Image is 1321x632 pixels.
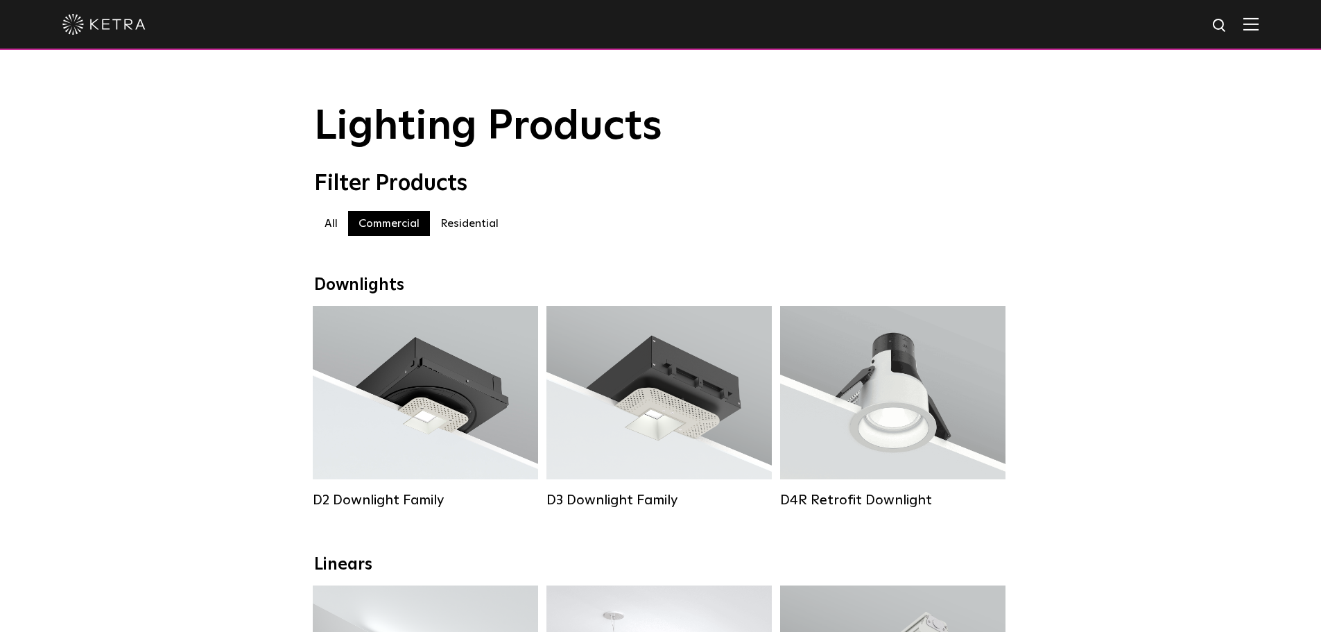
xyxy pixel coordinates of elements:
img: Hamburger%20Nav.svg [1243,17,1259,31]
a: D2 Downlight Family Lumen Output:1200Colors:White / Black / Gloss Black / Silver / Bronze / Silve... [313,306,538,509]
div: Filter Products [314,171,1008,197]
div: Linears [314,555,1008,575]
div: D2 Downlight Family [313,492,538,509]
div: Downlights [314,275,1008,296]
img: search icon [1211,17,1229,35]
span: Lighting Products [314,106,662,148]
div: D3 Downlight Family [546,492,772,509]
label: Residential [430,211,509,236]
img: ketra-logo-2019-white [62,14,146,35]
div: D4R Retrofit Downlight [780,492,1005,509]
a: D4R Retrofit Downlight Lumen Output:800Colors:White / BlackBeam Angles:15° / 25° / 40° / 60°Watta... [780,306,1005,509]
a: D3 Downlight Family Lumen Output:700 / 900 / 1100Colors:White / Black / Silver / Bronze / Paintab... [546,306,772,509]
label: Commercial [348,211,430,236]
label: All [314,211,348,236]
